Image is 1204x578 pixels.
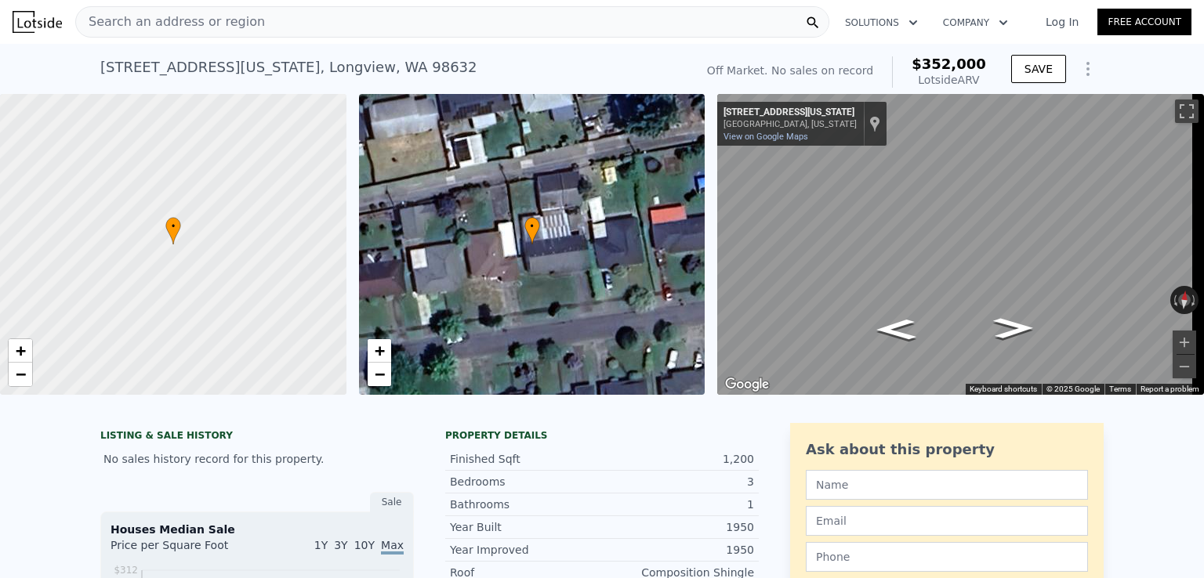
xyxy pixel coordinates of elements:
a: Show location on map [869,115,880,132]
span: − [16,364,26,384]
img: Lotside [13,11,62,33]
a: Zoom in [9,339,32,363]
div: Map [717,94,1204,395]
path: Go West, Colorado St [859,314,933,345]
div: [STREET_ADDRESS][US_STATE] [723,107,857,119]
span: 3Y [334,539,347,551]
span: + [16,341,26,360]
div: • [165,217,181,244]
button: Zoom in [1173,331,1196,354]
button: Keyboard shortcuts [970,384,1037,395]
div: • [524,217,540,244]
a: Zoom out [368,363,391,386]
div: Year Built [450,519,602,535]
a: Free Account [1097,9,1191,35]
a: Open this area in Google Maps (opens a new window) [721,374,773,395]
div: 1950 [602,542,754,558]
tspan: $312 [114,565,138,576]
div: [STREET_ADDRESS][US_STATE] , Longview , WA 98632 [100,56,477,78]
span: + [374,341,384,360]
div: Houses Median Sale [111,522,404,537]
div: 3 [602,474,754,489]
div: Bedrooms [450,474,602,489]
span: • [165,219,181,233]
div: 1,200 [602,451,754,467]
button: Solutions [832,9,930,37]
div: Finished Sqft [450,451,602,467]
button: SAVE [1011,55,1066,83]
div: Lotside ARV [912,72,986,88]
span: − [374,364,384,384]
button: Show Options [1072,53,1104,85]
span: $352,000 [912,56,986,72]
button: Toggle fullscreen view [1175,99,1199,123]
button: Rotate counterclockwise [1170,286,1179,314]
button: Company [930,9,1021,37]
div: LISTING & SALE HISTORY [100,429,414,445]
div: [GEOGRAPHIC_DATA], [US_STATE] [723,119,857,129]
button: Zoom out [1173,355,1196,378]
input: Name [806,470,1088,500]
a: Report a problem [1141,385,1199,393]
div: Street View [717,94,1204,395]
div: Ask about this property [806,439,1088,461]
div: Year Improved [450,542,602,558]
button: Rotate clockwise [1191,286,1199,314]
button: Reset the view [1177,285,1192,314]
a: Zoom out [9,363,32,386]
span: 1Y [314,539,328,551]
span: • [524,219,540,233]
input: Email [806,506,1088,536]
div: Off Market. No sales on record [707,63,873,78]
div: Bathrooms [450,497,602,512]
a: View on Google Maps [723,132,808,142]
div: Property details [445,429,759,442]
span: © 2025 Google [1046,385,1100,393]
img: Google [721,374,773,395]
a: Log In [1027,14,1097,30]
div: Price per Square Foot [111,537,257,562]
div: 1 [602,497,754,512]
span: Max [381,539,404,555]
div: No sales history record for this property. [100,445,414,473]
a: Terms [1109,385,1131,393]
div: 1950 [602,519,754,535]
a: Zoom in [368,339,391,363]
span: Search an address or region [76,13,265,31]
span: 10Y [354,539,375,551]
input: Phone [806,542,1088,572]
path: Go East, Colorado St [977,312,1050,343]
div: Sale [370,492,414,512]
